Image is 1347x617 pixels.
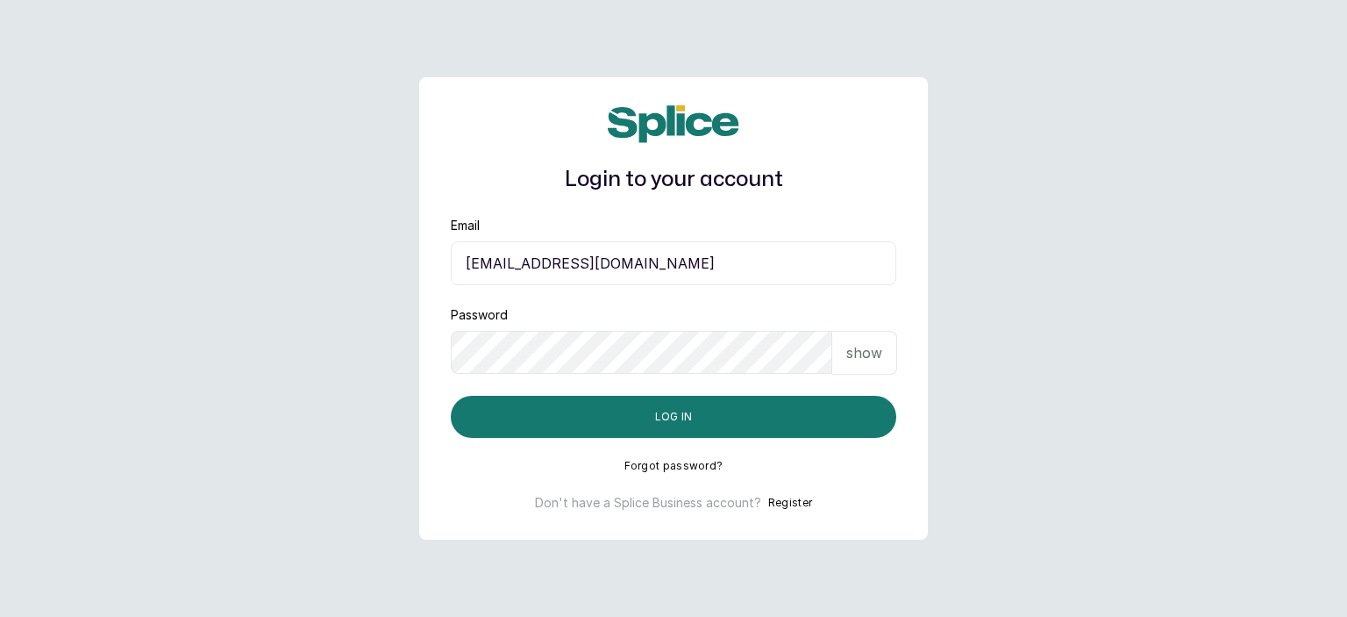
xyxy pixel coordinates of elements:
[451,306,508,324] label: Password
[451,241,896,285] input: email@acme.com
[624,459,723,473] button: Forgot password?
[451,217,480,234] label: Email
[451,396,896,438] button: Log in
[768,494,812,512] button: Register
[451,164,896,196] h1: Login to your account
[535,494,761,512] p: Don't have a Splice Business account?
[846,342,882,363] p: show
